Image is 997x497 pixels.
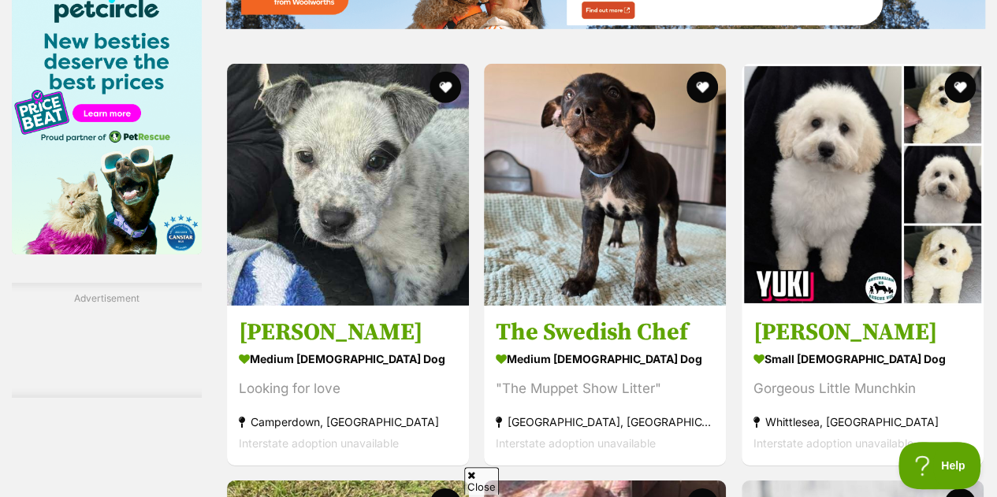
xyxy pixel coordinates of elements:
h3: The Swedish Chef [496,317,714,347]
strong: medium [DEMOGRAPHIC_DATA] Dog [496,347,714,370]
img: The Swedish Chef - Australian Kelpie x American Staffordshire Terrier x Labrador Retriever Dog [484,64,726,306]
a: The Swedish Chef medium [DEMOGRAPHIC_DATA] Dog "The Muppet Show Litter" [GEOGRAPHIC_DATA], [GEOGR... [484,306,726,465]
a: [PERSON_NAME] small [DEMOGRAPHIC_DATA] Dog Gorgeous Little Munchkin Whittlesea, [GEOGRAPHIC_DATA]... [742,306,984,465]
span: Close [464,467,499,495]
div: "The Muppet Show Litter" [496,378,714,399]
button: favourite [430,72,461,103]
strong: small [DEMOGRAPHIC_DATA] Dog [753,347,972,370]
div: Advertisement [12,283,202,398]
h3: [PERSON_NAME] [753,317,972,347]
button: favourite [944,72,976,103]
strong: [GEOGRAPHIC_DATA], [GEOGRAPHIC_DATA] [496,411,714,432]
span: Interstate adoption unavailable [753,436,913,450]
iframe: Help Scout Beacon - Open [898,442,981,489]
button: favourite [687,72,719,103]
strong: Camperdown, [GEOGRAPHIC_DATA] [239,411,457,432]
a: [PERSON_NAME] medium [DEMOGRAPHIC_DATA] Dog Looking for love Camperdown, [GEOGRAPHIC_DATA] Inters... [227,306,469,465]
img: Yuki - Bichon Frise Dog [742,64,984,306]
strong: medium [DEMOGRAPHIC_DATA] Dog [239,347,457,370]
strong: Whittlesea, [GEOGRAPHIC_DATA] [753,411,972,432]
span: Interstate adoption unavailable [496,436,656,450]
img: Winston - Australian Cattle Dog [227,64,469,306]
h3: [PERSON_NAME] [239,317,457,347]
span: Interstate adoption unavailable [239,436,399,450]
div: Looking for love [239,378,457,399]
div: Gorgeous Little Munchkin [753,378,972,399]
